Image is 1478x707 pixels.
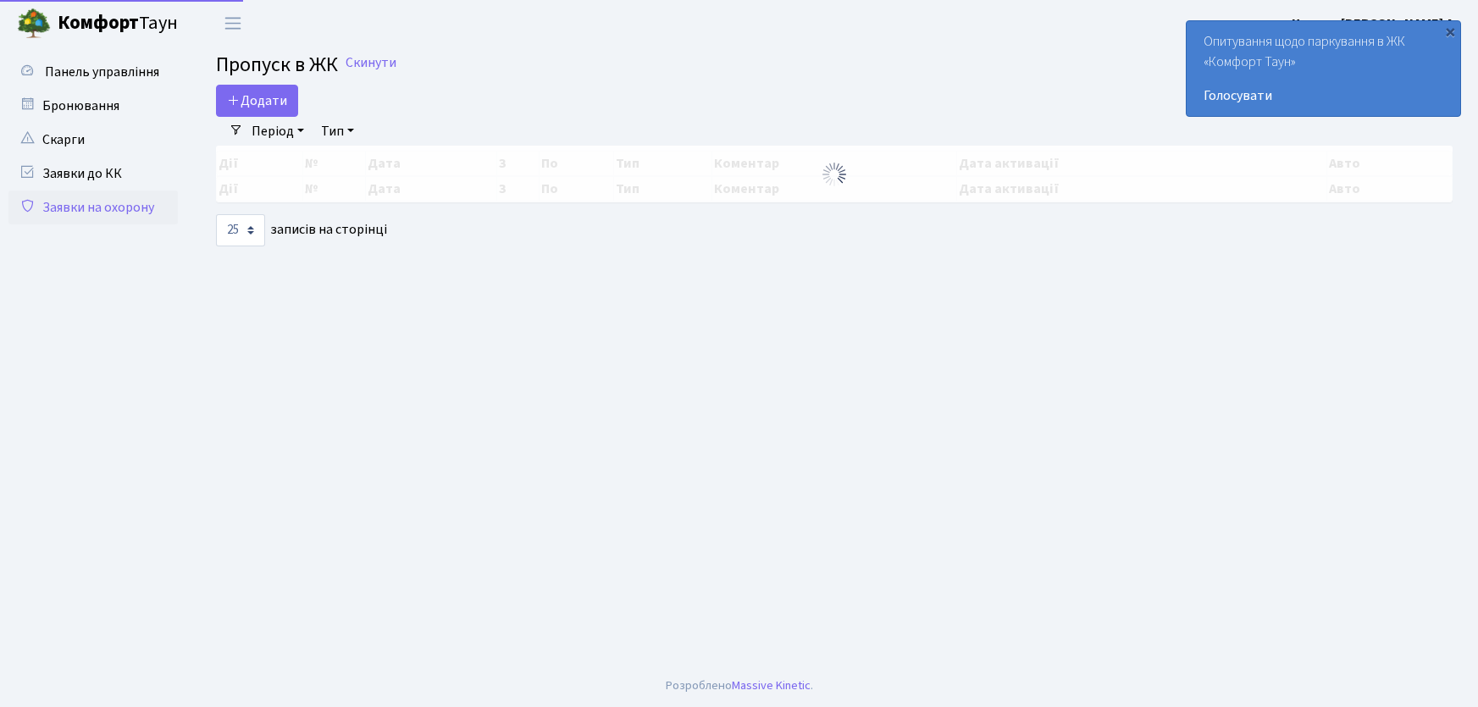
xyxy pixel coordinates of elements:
label: записів на сторінці [216,214,387,246]
span: Додати [227,91,287,110]
a: Бронювання [8,89,178,123]
div: × [1442,23,1459,40]
div: Опитування щодо паркування в ЖК «Комфорт Таун» [1187,21,1460,116]
button: Переключити навігацію [212,9,254,37]
b: Комфорт [58,9,139,36]
a: Період [245,117,311,146]
a: Заявки до КК [8,157,178,191]
img: logo.png [17,7,51,41]
a: Заявки на охорону [8,191,178,224]
span: Пропуск в ЖК [216,50,338,80]
a: Додати [216,85,298,117]
a: Цитрус [PERSON_NAME] А. [1292,14,1458,34]
div: Розроблено . [666,677,813,695]
a: Тип [314,117,361,146]
span: Таун [58,9,178,38]
b: Цитрус [PERSON_NAME] А. [1292,14,1458,33]
a: Голосувати [1204,86,1443,106]
a: Massive Kinetic [732,677,811,694]
a: Панель управління [8,55,178,89]
span: Панель управління [45,63,159,81]
a: Скинути [346,55,396,71]
img: Обробка... [821,161,848,188]
select: записів на сторінці [216,214,265,246]
a: Скарги [8,123,178,157]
